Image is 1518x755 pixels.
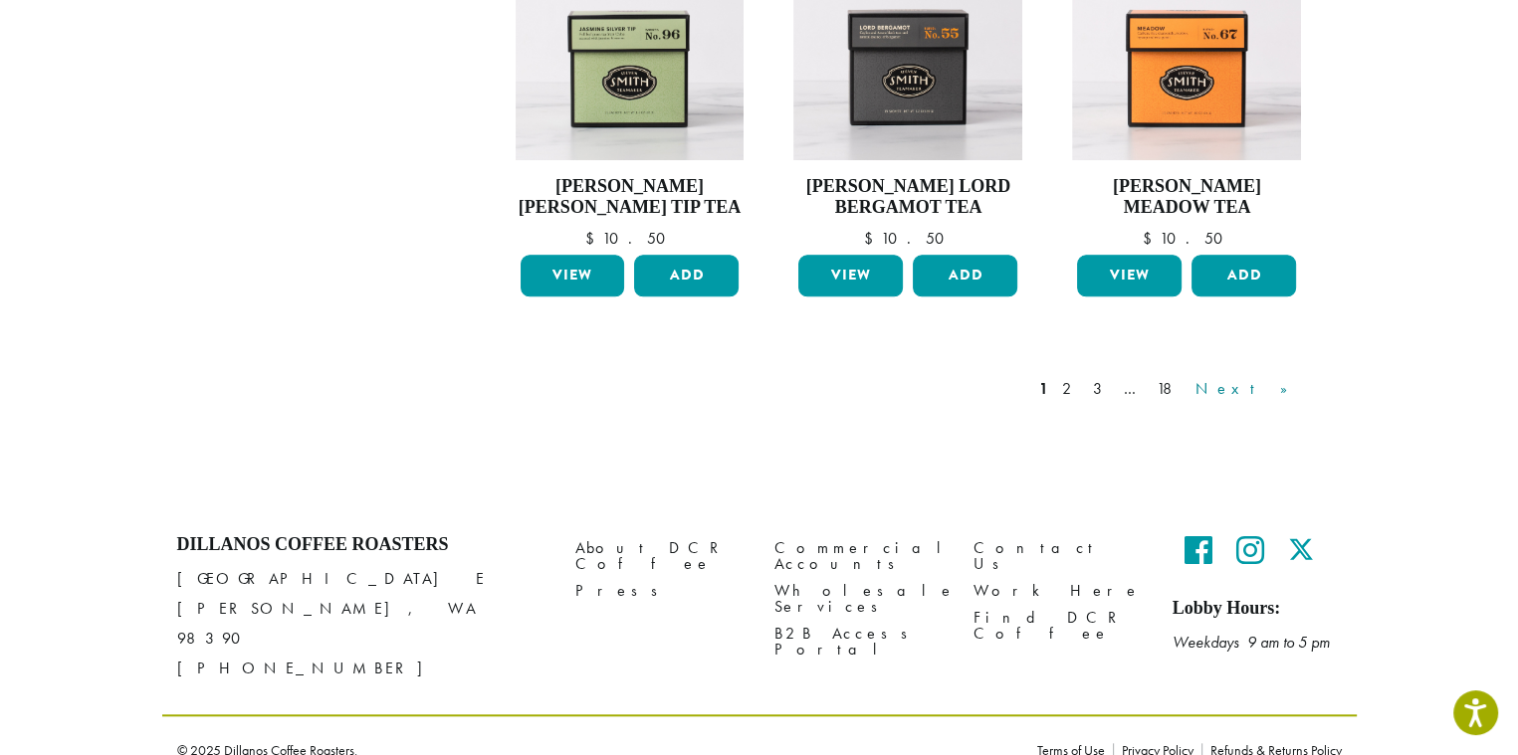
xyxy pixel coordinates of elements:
[1077,255,1182,296] a: View
[974,604,1143,647] a: Find DCR Coffee
[1058,377,1083,401] a: 2
[974,577,1143,604] a: Work Here
[1153,377,1186,401] a: 18
[521,255,625,296] a: View
[1192,377,1306,401] a: Next »
[863,228,880,249] span: $
[1142,228,1231,249] bdi: 10.50
[774,534,944,577] a: Commercial Accounts
[974,534,1143,577] a: Contact Us
[1192,255,1296,296] button: Add
[584,228,674,249] bdi: 10.50
[177,564,545,683] p: [GEOGRAPHIC_DATA] E [PERSON_NAME], WA 98390 [PHONE_NUMBER]
[1072,176,1301,219] h4: [PERSON_NAME] Meadow Tea
[1089,377,1114,401] a: 3
[516,176,745,219] h4: [PERSON_NAME] [PERSON_NAME] Tip Tea
[1173,598,1342,620] h5: Lobby Hours:
[177,534,545,556] h4: Dillanos Coffee Roasters
[774,620,944,662] a: B2B Access Portal
[634,255,739,296] button: Add
[798,255,903,296] a: View
[575,534,745,577] a: About DCR Coffee
[913,255,1017,296] button: Add
[1173,632,1330,653] em: Weekdays 9 am to 5 pm
[1035,377,1052,401] a: 1
[1120,377,1147,401] a: …
[584,228,601,249] span: $
[1142,228,1159,249] span: $
[793,176,1022,219] h4: [PERSON_NAME] Lord Bergamot Tea
[774,577,944,620] a: Wholesale Services
[575,577,745,604] a: Press
[863,228,953,249] bdi: 10.50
